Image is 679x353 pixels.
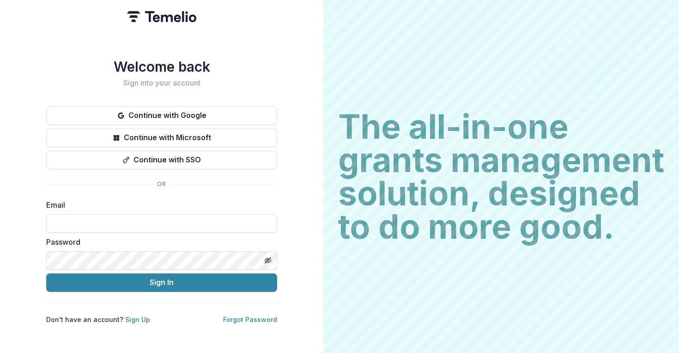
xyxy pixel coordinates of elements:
h1: Welcome back [46,58,277,75]
label: Email [46,199,272,211]
label: Password [46,236,272,248]
img: Temelio [127,11,196,22]
h2: Sign into your account [46,79,277,87]
button: Continue with SSO [46,151,277,169]
a: Sign Up [125,316,150,323]
a: Forgot Password [223,316,277,323]
button: Toggle password visibility [261,253,275,268]
button: Continue with Microsoft [46,129,277,147]
button: Continue with Google [46,106,277,125]
p: Don't have an account? [46,315,150,324]
button: Sign In [46,273,277,292]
